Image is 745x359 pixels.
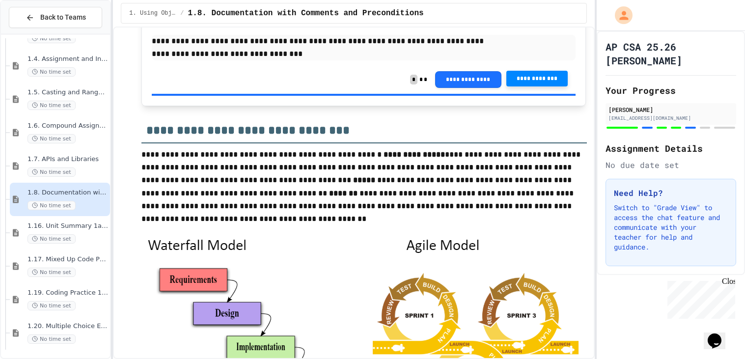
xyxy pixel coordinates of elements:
span: No time set [28,101,76,110]
span: No time set [28,34,76,43]
span: No time set [28,234,76,244]
button: Back to Teams [9,7,102,28]
div: [PERSON_NAME] [608,105,733,114]
span: 1.16. Unit Summary 1a (1.1-1.6) [28,222,108,230]
h1: AP CSA 25.26 [PERSON_NAME] [606,40,736,67]
span: No time set [28,334,76,344]
span: No time set [28,201,76,210]
span: No time set [28,268,76,277]
span: 1.19. Coding Practice 1a (1.1-1.6) [28,289,108,297]
span: / [180,9,184,17]
div: My Account [605,4,635,27]
iframe: chat widget [663,277,735,319]
p: Switch to "Grade View" to access the chat feature and communicate with your teacher for help and ... [614,203,728,252]
span: Back to Teams [40,12,86,23]
span: 1.17. Mixed Up Code Practice 1.1-1.6 [28,255,108,264]
h2: Your Progress [606,83,736,97]
span: 1.5. Casting and Ranges of Values [28,88,108,97]
span: No time set [28,134,76,143]
div: [EMAIL_ADDRESS][DOMAIN_NAME] [608,114,733,122]
span: 1.8. Documentation with Comments and Preconditions [28,189,108,197]
span: 1.7. APIs and Libraries [28,155,108,164]
span: 1. Using Objects and Methods [129,9,176,17]
div: No due date set [606,159,736,171]
iframe: chat widget [704,320,735,349]
span: No time set [28,167,76,177]
h2: Assignment Details [606,141,736,155]
h3: Need Help? [614,187,728,199]
span: 1.20. Multiple Choice Exercises for Unit 1a (1.1-1.6) [28,322,108,331]
span: No time set [28,67,76,77]
span: 1.8. Documentation with Comments and Preconditions [188,7,424,19]
div: Chat with us now!Close [4,4,68,62]
span: 1.4. Assignment and Input [28,55,108,63]
span: No time set [28,301,76,310]
span: 1.6. Compound Assignment Operators [28,122,108,130]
